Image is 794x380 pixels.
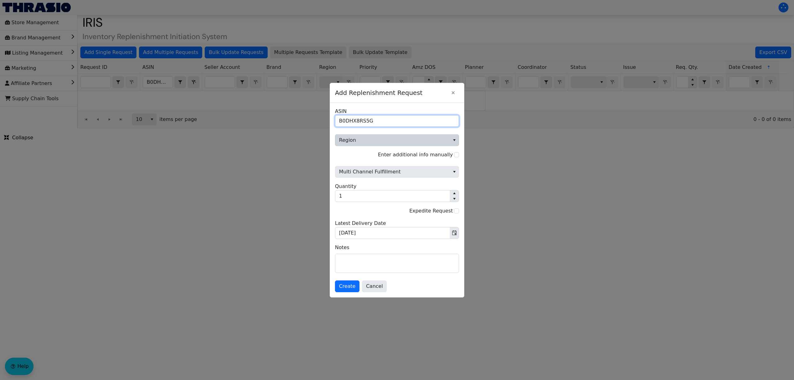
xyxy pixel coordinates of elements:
[447,87,459,99] button: Close
[362,280,387,292] button: Cancel
[335,166,459,178] span: Multi Channel Fulfillment
[450,227,459,239] button: Toggle calendar
[335,280,359,292] button: Create
[335,220,459,239] div: Please set the arrival date.
[335,227,450,239] input: 09/25/2025
[450,190,459,196] button: Increase value
[335,183,459,202] div: Quantity must be greater than 0.
[335,159,459,178] div: Please choose one of the options.
[335,244,459,251] label: Notes
[366,283,383,290] span: Cancel
[335,134,459,146] span: Region
[378,152,453,158] label: Enter additional info manually
[339,283,355,290] span: Create
[335,108,347,115] label: ASIN
[409,208,453,214] label: Expedite Request
[335,85,447,101] span: Add Replenishment Request
[450,196,459,202] button: Decrease value
[450,135,459,146] button: select
[335,220,386,227] label: Latest Delivery Date
[335,183,356,190] label: Quantity
[450,166,459,177] button: select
